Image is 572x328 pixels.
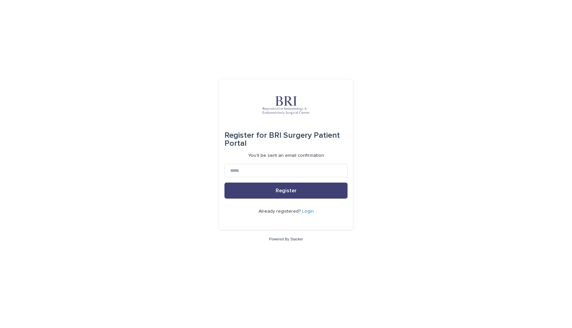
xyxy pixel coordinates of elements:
[259,209,302,214] span: Already registered?
[276,188,297,193] span: Register
[224,126,348,153] div: BRI Surgery Patient Portal
[269,237,303,241] a: Powered By Stacker
[224,183,348,199] button: Register
[246,95,326,115] img: oRmERfgFTTevZZKagoCM
[302,209,314,214] a: Login
[224,131,267,139] span: Register for
[248,153,324,158] p: You'll be sent an email confirmation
